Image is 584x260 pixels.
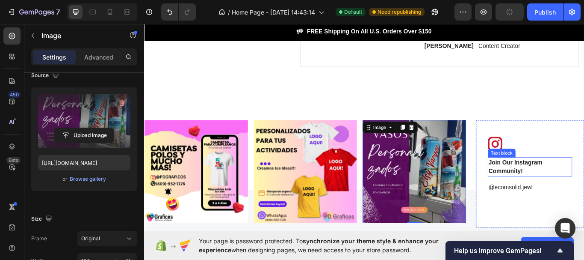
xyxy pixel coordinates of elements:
[401,134,418,151] img: Alt Image
[70,175,106,183] div: Browse gallery
[254,114,375,235] img: Alt Image
[42,53,66,62] p: Settings
[6,157,21,164] div: Beta
[327,24,384,32] strong: [PERSON_NAME]
[232,8,315,17] span: Home Page - [DATE] 14:43:14
[344,8,362,16] span: Default
[8,91,21,98] div: 450
[38,155,130,170] input: https://example.com/image.jpg
[521,237,574,254] button: Allow access
[69,175,106,183] button: Browse gallery
[555,218,575,239] div: Open Intercom Messenger
[77,231,137,246] button: Original
[199,237,439,254] span: synchronize your theme style & enhance your experience
[41,30,114,41] p: Image
[3,3,64,21] button: 7
[454,245,565,256] button: Show survey - Help us improve GemPages!
[127,114,248,235] a: Image Title
[56,7,60,17] p: 7
[378,8,421,16] span: Need republishing
[31,235,47,242] label: Frame
[254,114,375,235] a: Image Title
[84,53,113,62] p: Advanced
[144,22,584,233] iframe: Design area
[228,8,230,17] span: /
[31,213,54,225] div: Size
[454,247,555,255] span: Help us improve GemPages!
[161,3,196,21] div: Undo/Redo
[62,174,68,184] span: or
[534,8,556,17] div: Publish
[54,128,114,143] button: Upload Image
[127,114,248,235] img: Alt Image
[265,119,283,127] div: Image
[199,236,472,254] span: Your page is password protected. To when designing pages, we need access to your store password.
[401,188,498,198] p: @ecomsolid.jewl
[402,149,431,157] div: Text block
[401,159,498,179] p: Join Our Instagram Community!
[527,3,563,21] button: Publish
[31,70,61,81] div: Source
[81,235,100,242] span: Original
[389,23,438,33] p: Content Creator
